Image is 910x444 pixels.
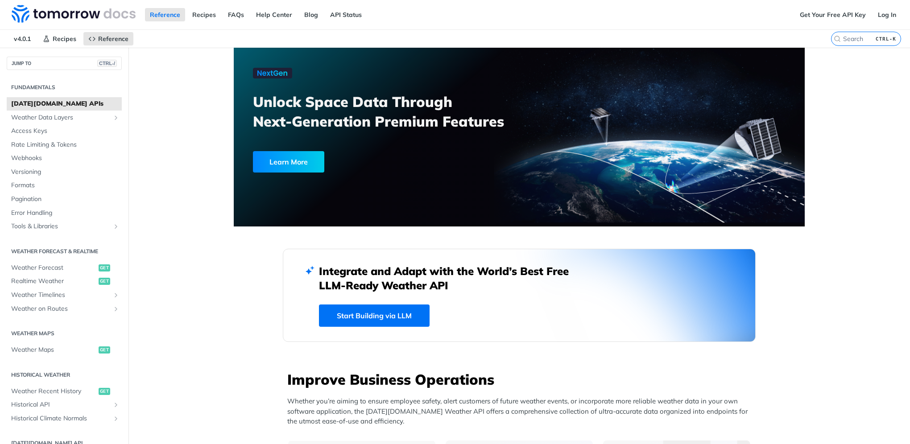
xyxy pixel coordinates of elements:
h2: Weather Maps [7,329,122,337]
button: Show subpages for Historical API [112,401,120,408]
span: Recipes [53,35,76,43]
button: Show subpages for Weather on Routes [112,305,120,312]
a: Help Center [251,8,297,21]
span: Weather Data Layers [11,113,110,122]
span: Tools & Libraries [11,222,110,231]
a: Reference [145,8,185,21]
span: Error Handling [11,209,120,218]
kbd: CTRL-K [873,34,898,43]
a: Access Keys [7,124,122,138]
span: Realtime Weather [11,277,96,286]
h2: Historical Weather [7,371,122,379]
span: CTRL-/ [97,60,117,67]
button: JUMP TOCTRL-/ [7,57,122,70]
span: get [99,388,110,395]
h2: Weather Forecast & realtime [7,247,122,255]
button: Show subpages for Tools & Libraries [112,223,120,230]
a: [DATE][DOMAIN_NAME] APIs [7,97,122,111]
a: Webhooks [7,152,122,165]
span: Reference [98,35,128,43]
span: [DATE][DOMAIN_NAME] APIs [11,99,120,108]
span: Rate Limiting & Tokens [11,140,120,149]
a: Weather on RoutesShow subpages for Weather on Routes [7,302,122,316]
h3: Unlock Space Data Through Next-Generation Premium Features [253,92,529,131]
span: Weather Timelines [11,291,110,300]
a: Recipes [187,8,221,21]
span: Weather Forecast [11,263,96,272]
img: Tomorrow.io Weather API Docs [12,5,136,23]
h3: Improve Business Operations [287,370,756,389]
span: Weather on Routes [11,304,110,313]
h2: Integrate and Adapt with the World’s Best Free LLM-Ready Weather API [319,264,582,292]
span: Webhooks [11,154,120,163]
span: get [99,278,110,285]
span: get [99,264,110,271]
a: Rate Limiting & Tokens [7,138,122,152]
span: get [99,346,110,354]
span: v4.0.1 [9,32,36,45]
a: Weather Mapsget [7,343,122,357]
a: API Status [325,8,367,21]
a: Weather Forecastget [7,261,122,275]
a: Versioning [7,165,122,179]
span: Pagination [11,195,120,204]
a: Formats [7,179,122,192]
a: Realtime Weatherget [7,275,122,288]
h2: Fundamentals [7,83,122,91]
span: Access Keys [11,127,120,136]
a: Learn More [253,151,474,173]
a: Tools & LibrariesShow subpages for Tools & Libraries [7,220,122,233]
span: Weather Recent History [11,387,96,396]
a: Weather Recent Historyget [7,385,122,398]
span: Historical Climate Normals [11,414,110,423]
svg: Search [834,35,841,42]
button: Show subpages for Weather Data Layers [112,114,120,121]
a: Pagination [7,193,122,206]
a: Weather TimelinesShow subpages for Weather Timelines [7,288,122,302]
button: Show subpages for Weather Timelines [112,292,120,299]
a: Log In [873,8,901,21]
a: Historical APIShow subpages for Historical API [7,398,122,411]
button: Show subpages for Historical Climate Normals [112,415,120,422]
span: Historical API [11,400,110,409]
a: Error Handling [7,206,122,220]
a: FAQs [223,8,249,21]
a: Blog [299,8,323,21]
a: Get Your Free API Key [795,8,871,21]
div: Learn More [253,151,324,173]
a: Historical Climate NormalsShow subpages for Historical Climate Normals [7,412,122,425]
span: Weather Maps [11,345,96,354]
a: Recipes [38,32,81,45]
a: Start Building via LLM [319,304,430,327]
img: NextGen [253,68,292,78]
p: Whether you’re aiming to ensure employee safety, alert customers of future weather events, or inc... [287,396,756,427]
a: Reference [83,32,133,45]
span: Formats [11,181,120,190]
span: Versioning [11,168,120,177]
a: Weather Data LayersShow subpages for Weather Data Layers [7,111,122,124]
